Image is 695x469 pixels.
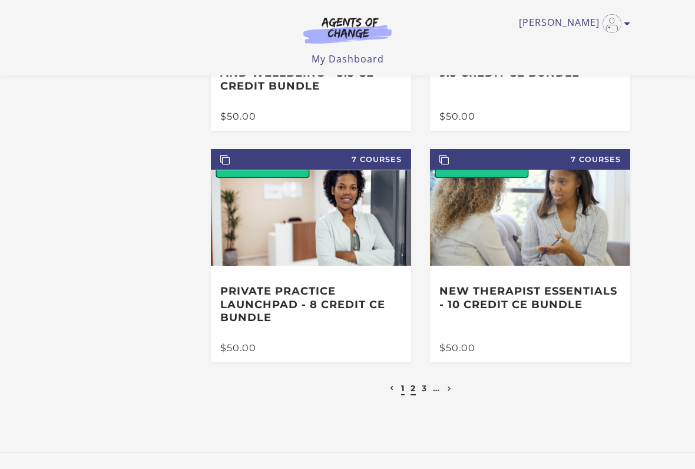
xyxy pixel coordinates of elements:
div: $50.00 [439,344,621,353]
h3: New Therapist Essentials - 10 Credit CE Bundle [439,285,621,311]
img: Agents of Change Logo [291,16,404,44]
div: $50.00 [220,111,402,121]
a: Toggle menu [519,14,624,33]
a: My Dashboard [312,52,384,65]
span: 7 Courses [211,149,411,170]
a: … [433,383,440,394]
span: 7 Courses [430,149,630,170]
h3: Early Career Resilience and Wellbeing - 5.5 CE Credit Bundle [220,53,402,93]
h3: Advanced Ethics Toolkit - 9.5 Credit CE Bundle [439,53,621,80]
div: $50.00 [220,344,402,353]
a: Next page [445,383,455,394]
a: 7 Courses New Therapist Essentials - 10 Credit CE Bundle $50.00 [430,149,630,362]
a: 7 Courses Private Practice Launchpad - 8 Credit CE Bundle $50.00 [211,149,411,362]
div: $50.00 [439,111,621,121]
a: 3 [422,383,427,394]
h3: Private Practice Launchpad - 8 Credit CE Bundle [220,285,402,325]
a: 1 [401,383,405,394]
a: 2 [411,383,416,394]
